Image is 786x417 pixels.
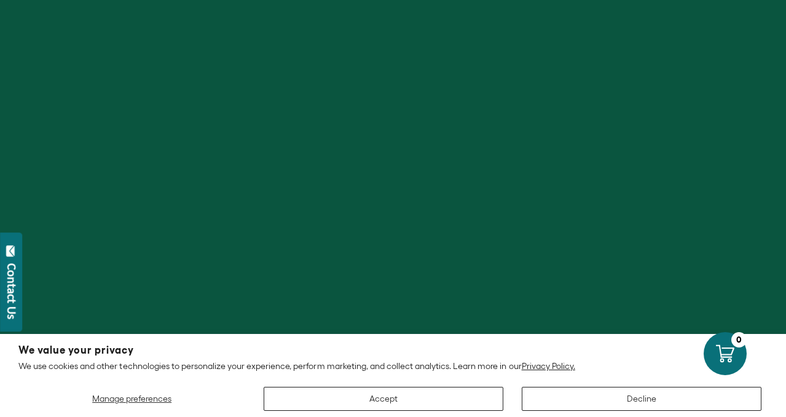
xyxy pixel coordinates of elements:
[522,387,761,411] button: Decline
[92,394,171,403] span: Manage preferences
[522,361,575,371] a: Privacy Policy.
[18,387,245,411] button: Manage preferences
[18,345,768,355] h2: We value your privacy
[18,360,768,371] p: We use cookies and other technologies to personalize your experience, perform marketing, and coll...
[6,263,18,319] div: Contact Us
[731,332,747,347] div: 0
[264,387,503,411] button: Accept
